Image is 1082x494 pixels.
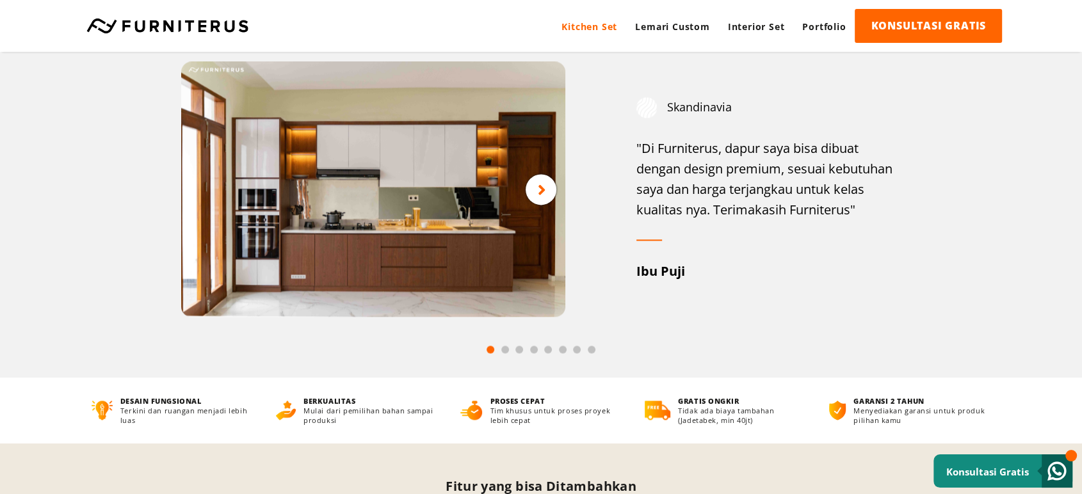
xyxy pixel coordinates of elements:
img: berkualitas.png [276,401,296,420]
img: bergaransi.png [829,401,846,420]
a: Kitchen Set [553,9,626,44]
h4: BERKUALITAS [303,396,437,406]
a: Konsultasi Gratis [933,454,1072,488]
a: Portfolio [793,9,855,44]
h4: DESAIN FUNGSIONAL [120,396,252,406]
p: Terkini dan ruangan menjadi lebih luas [120,406,252,425]
h4: PROSES CEPAT [490,396,621,406]
img: desain-fungsional.png [92,401,113,420]
p: Tidak ada biaya tambahan (Jadetabek, min 40jt) [678,406,805,425]
p: Menyediakan garansi untuk produk pilihan kamu [853,406,990,425]
a: Lemari Custom [626,9,718,44]
p: Mulai dari pemilihan bahan sampai produksi [303,406,437,425]
img: gratis-ongkir.png [645,401,670,420]
p: Tim khusus untuk proses proyek lebih cepat [490,406,621,425]
small: Konsultasi Gratis [946,465,1029,478]
div: Ibu Puji [636,261,901,282]
h4: GARANSI 2 TAHUN [853,396,990,406]
div: Skandinavia [636,97,901,118]
h4: GRATIS ONGKIR [678,396,805,406]
a: Interior Set [719,9,794,44]
a: KONSULTASI GRATIS [855,9,1002,43]
div: "Di Furniterus, dapur saya bisa dibuat dengan design premium, sesuai kebutuhan saya dan harga ter... [636,138,901,220]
